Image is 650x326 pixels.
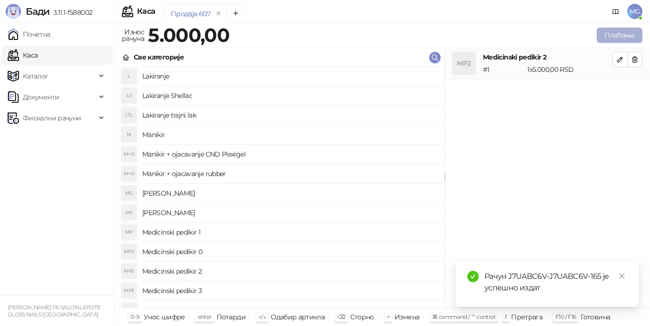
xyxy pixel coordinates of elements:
h4: Manikir + ojacavanje rubber [142,166,437,181]
h4: Lakiranje Shellac [142,88,437,103]
div: MP2 [453,52,475,75]
button: Add tab [227,4,246,23]
div: Рачун J7UABC6V-J7UABC6V-165 је успешно издат [484,271,627,294]
div: grid [115,67,444,307]
div: Измена [394,311,419,323]
div: MS [121,205,137,220]
span: check-circle [467,271,479,282]
a: Каса [8,46,38,65]
h4: Manikir + ojacavanje CND Plexigel [142,147,437,162]
span: enter [198,313,212,320]
div: LTL [121,108,137,123]
h4: Medicinski pedikir 0 [142,244,437,259]
span: f [505,313,506,320]
h4: Medicinski pedikir 1 [142,225,437,240]
div: L [121,69,137,84]
h4: [PERSON_NAME] [142,186,437,201]
div: MP0 [121,244,137,259]
h4: Medicinski pedikir 2 [142,264,437,279]
img: Logo [6,4,21,19]
h4: Medicinski pedikir 3 [142,283,437,298]
div: Потврди [217,311,246,323]
span: Каталог [23,67,49,86]
button: remove [212,10,225,18]
div: 1 x 5.000,00 RSD [525,64,614,75]
h4: Lakiranje [142,69,437,84]
h4: [PERSON_NAME] [142,205,437,220]
span: 0-9 [130,313,139,320]
div: M [121,127,137,142]
h4: Manikir [142,127,437,142]
a: Почетна [8,25,50,44]
span: Документи [23,88,59,107]
div: Сторно [350,311,374,323]
h4: Medicinski pedikir 2 [483,52,612,62]
span: ↑/↓ [258,313,266,320]
div: Претрага [511,311,542,323]
div: M+O [121,147,137,162]
div: Каса [137,8,155,15]
div: MP2 [121,264,137,279]
span: close [619,273,625,279]
div: Готовина [581,311,610,323]
span: ⌫ [337,313,345,320]
div: Продаја 607 [171,9,210,19]
div: MG [121,186,137,201]
div: Одабир артикла [271,311,325,323]
div: Све категорије [134,52,184,62]
div: P [121,303,137,318]
h4: Pedikir [142,303,437,318]
div: MP3 [121,283,137,298]
div: Износ рачуна [120,26,146,45]
div: Унос шифре [144,311,185,323]
h4: Lakiranje trajni lak [142,108,437,123]
a: Документација [608,4,623,19]
button: Плаћање [597,28,642,43]
small: [PERSON_NAME] PR SALON LEPOTE GLOSS NAILS [GEOGRAPHIC_DATA] [8,304,100,318]
span: 3.11.1-f588002 [49,8,92,17]
div: MP [121,225,137,240]
span: MG [627,4,642,19]
div: LS [121,88,137,103]
span: F10 / F16 [555,313,576,320]
a: Close [617,271,627,281]
strong: 5.000,00 [148,23,229,47]
div: # 1 [481,64,525,75]
div: M+O [121,166,137,181]
span: + [387,313,390,320]
span: Бади [26,6,49,17]
span: ⌘ command / ⌃ control [432,313,495,320]
span: Фискални рачуни [23,109,81,128]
